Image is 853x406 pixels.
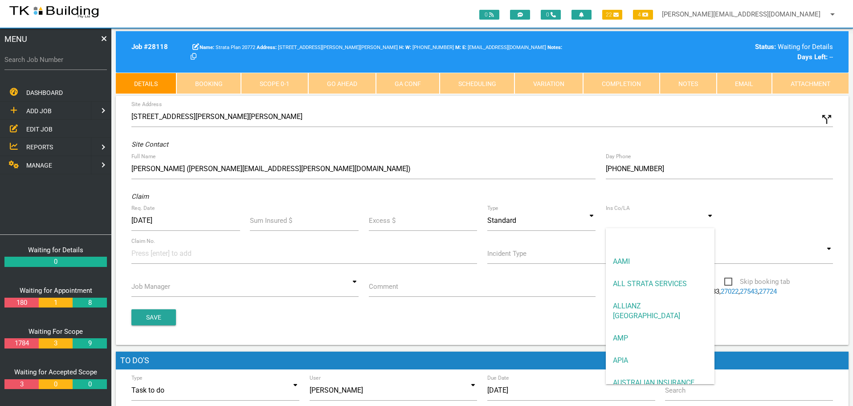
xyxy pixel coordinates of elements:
[131,43,168,51] b: Job # 28118
[606,152,631,160] label: Day Phone
[39,298,73,308] a: 1
[606,204,630,212] label: Ins Co/LA
[29,328,83,336] a: Waiting For Scope
[660,73,717,94] a: Notes
[131,243,198,263] input: Press [enter] to add
[73,379,106,390] a: 0
[547,45,562,50] b: Notes:
[39,338,73,349] a: 3
[250,216,292,226] label: Sum Insured $
[479,10,499,20] span: 0
[200,45,255,50] span: Strata Plan 20772
[39,379,73,390] a: 0
[26,107,52,115] span: ADD JOB
[440,73,515,94] a: Scheduling
[487,374,509,382] label: Due Date
[606,273,714,295] span: ALL STRATA SERVICES
[462,45,466,50] b: E:
[541,10,561,20] span: 0
[131,374,143,382] label: Type
[4,338,38,349] a: 1784
[376,73,440,94] a: GA Conf
[606,250,714,273] span: AAMI
[73,298,106,308] a: 8
[257,45,277,50] b: Address:
[455,45,461,50] b: M:
[131,152,155,160] label: Full Name
[131,237,155,245] label: Claim No.
[310,374,321,382] label: User
[405,45,411,50] b: W:
[602,10,622,20] span: 22
[131,100,162,108] label: Site Address
[606,349,714,372] span: APIA
[131,193,149,201] i: Claim
[606,159,833,179] input: (XX) XXXX XXXX
[26,144,53,151] span: REPORTS
[724,276,790,287] span: Skip booking tab
[399,45,404,50] b: H:
[131,309,176,325] button: Save
[200,45,214,50] b: Name:
[4,257,107,267] a: 0
[308,73,376,94] a: Go Ahead
[14,368,97,376] a: Waiting for Accepted Scope
[797,53,828,61] b: Days Left:
[26,89,63,96] span: DASHBOARD
[4,379,38,390] a: 3
[665,385,686,396] label: Search
[514,73,583,94] a: Variation
[73,338,106,349] a: 9
[4,298,38,308] a: 180
[176,73,241,94] a: Booking
[606,327,714,349] span: AMP
[487,204,498,212] label: Type
[369,216,396,226] label: Excess $
[9,4,99,19] img: s3file
[116,73,176,94] a: Details
[241,73,308,94] a: Scope 0-1
[606,372,714,404] span: AUSTRALIAN INSURANCE REPAIRS
[4,33,27,45] span: MENU
[191,53,196,61] a: Click here copy customer information.
[601,276,719,296] div: , , , , , , , ,
[665,42,833,62] div: Waiting for Details --
[606,295,714,327] span: ALLIANZ [GEOGRAPHIC_DATA]
[820,113,833,126] i: Click to show custom address field
[583,73,660,94] a: Completion
[131,204,155,212] label: Req. Date
[26,162,52,169] span: MANAGE
[755,43,776,51] b: Status:
[20,287,92,295] a: Waiting for Appointment
[405,45,454,50] span: Melissa Thom
[717,73,772,94] a: Email
[116,352,849,369] h1: To Do's
[740,287,758,295] a: 27543
[28,246,83,254] a: Waiting for Details
[26,125,53,132] span: EDIT JOB
[759,287,777,295] a: 27724
[131,140,168,148] i: Site Contact
[721,287,739,295] a: 27022
[257,45,398,50] span: [STREET_ADDRESS][PERSON_NAME][PERSON_NAME]
[4,55,107,65] label: Search Job Number
[772,73,849,94] a: Attachment
[369,282,398,292] label: Comment
[462,45,546,50] span: [EMAIL_ADDRESS][DOMAIN_NAME]
[633,10,653,20] span: 4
